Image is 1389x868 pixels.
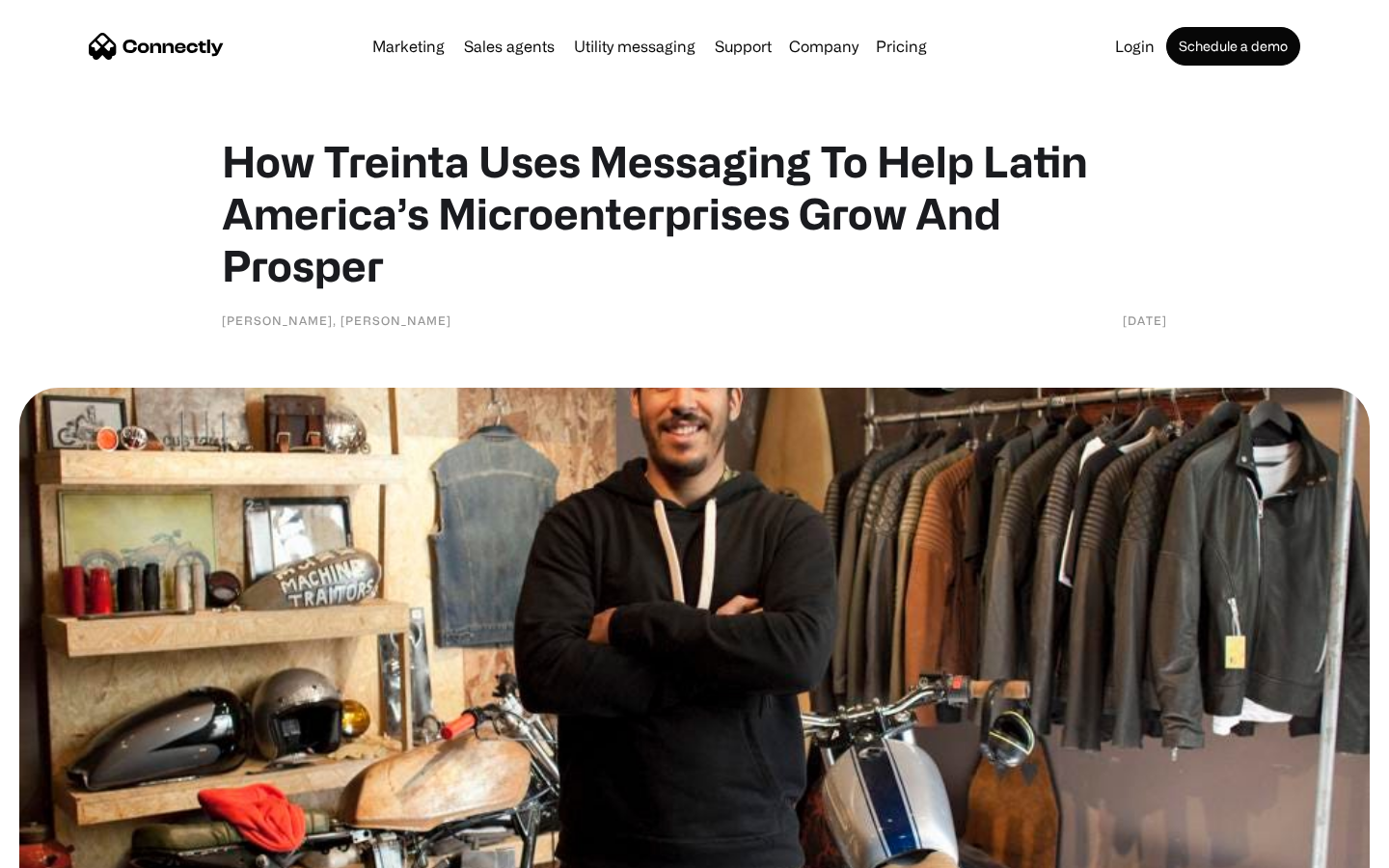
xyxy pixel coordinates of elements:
aside: Language selected: English [19,834,116,861]
div: [PERSON_NAME], [PERSON_NAME] [222,311,451,330]
div: [DATE] [1123,311,1167,330]
h1: How Treinta Uses Messaging To Help Latin America’s Microenterprises Grow And Prosper [222,135,1167,291]
a: Utility messaging [566,39,703,54]
ul: Language list [39,834,116,861]
div: Company [789,33,858,60]
a: Support [707,39,779,54]
a: Pricing [868,39,935,54]
a: Schedule a demo [1166,27,1300,66]
a: Sales agents [456,39,562,54]
a: Marketing [365,39,452,54]
a: Login [1107,39,1162,54]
